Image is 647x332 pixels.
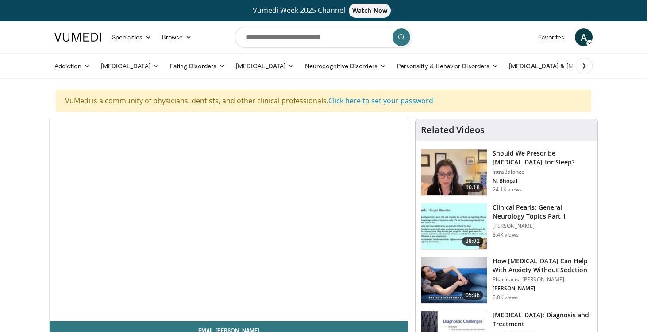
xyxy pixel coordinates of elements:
[462,183,483,192] span: 10:18
[493,294,519,301] p: 2.0K views
[533,28,570,46] a: Favorites
[493,177,592,184] p: N. Bhopal
[421,257,592,304] a: 05:36 How [MEDICAL_DATA] Can Help With Anxiety Without Sedation Pharmacist [PERSON_NAME] [PERSON_...
[56,4,591,18] a: Vumedi Week 2025 ChannelWatch Now
[157,28,197,46] a: Browse
[421,257,487,303] img: 7bfe4765-2bdb-4a7e-8d24-83e30517bd33.150x105_q85_crop-smart_upscale.jpg
[54,33,101,42] img: VuMedi Logo
[493,285,592,292] p: [PERSON_NAME]
[493,186,522,193] p: 24.1K views
[493,276,592,283] p: Pharmacist [PERSON_NAME]
[349,4,391,18] span: Watch Now
[421,203,487,250] img: 91ec4e47-6cc3-4d45-a77d-be3eb23d61cb.150x105_q85_crop-smart_upscale.jpg
[493,257,592,274] h3: How [MEDICAL_DATA] Can Help With Anxiety Without Sedation
[300,57,392,75] a: Neurocognitive Disorders
[235,27,412,48] input: Search topics, interventions
[493,149,592,167] h3: Should We Prescribe [MEDICAL_DATA] for Sleep?
[392,57,504,75] a: Personality & Behavior Disorders
[462,237,483,246] span: 38:02
[421,149,487,195] img: f7087805-6d6d-4f4e-b7c8-917543aa9d8d.150x105_q85_crop-smart_upscale.jpg
[231,57,300,75] a: [MEDICAL_DATA]
[493,231,519,238] p: 8.4K views
[165,57,231,75] a: Eating Disorders
[421,149,592,196] a: 10:18 Should We Prescribe [MEDICAL_DATA] for Sleep? IntraBalance N. Bhopal 24.1K views
[107,28,157,46] a: Specialties
[575,28,593,46] a: A
[493,311,592,328] h3: [MEDICAL_DATA]: Diagnosis and Treatment
[493,168,592,176] p: IntraBalance
[504,57,630,75] a: [MEDICAL_DATA] & [MEDICAL_DATA]
[328,96,433,105] a: Click here to set your password
[56,90,591,112] div: VuMedi is a community of physicians, dentists, and other clinical professionals.
[421,203,592,250] a: 38:02 Clinical Pearls: General Neurology Topics Part 1 [PERSON_NAME] 8.4K views
[462,291,483,300] span: 05:36
[493,203,592,221] h3: Clinical Pearls: General Neurology Topics Part 1
[50,119,408,321] video-js: Video Player
[49,57,96,75] a: Addiction
[421,125,485,135] h4: Related Videos
[96,57,165,75] a: [MEDICAL_DATA]
[493,223,592,230] p: [PERSON_NAME]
